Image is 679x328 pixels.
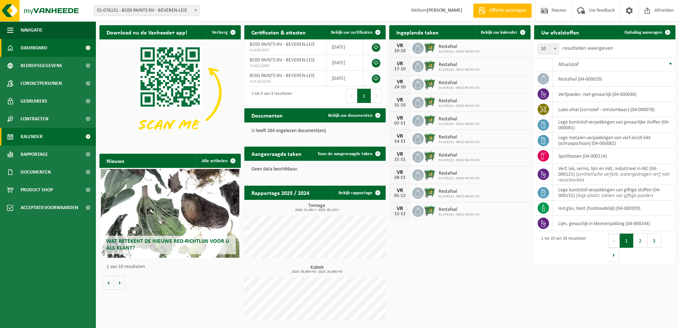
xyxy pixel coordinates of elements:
[21,39,47,57] span: Dashboard
[439,176,480,181] span: 01-076131 - BOSS PAINTS NV
[21,146,48,163] span: Rapportage
[393,85,407,90] div: 24-10
[439,98,480,104] span: Restafval
[439,189,480,195] span: Restafval
[107,264,237,269] p: 1 van 10 resultaten
[534,25,586,39] h2: Uw afvalstoffen
[424,42,436,54] img: WB-0660-HPE-GN-01
[21,92,47,110] span: Gebruikers
[393,121,407,126] div: 07-11
[206,25,240,39] button: Verberg
[439,153,480,158] span: Restafval
[196,154,240,168] a: Alle artikelen
[393,133,407,139] div: VR
[439,104,480,108] span: 01-076131 - BOSS PAINTS NV
[250,79,321,84] span: VLA1810245
[538,233,586,263] div: 1 tot 10 van 28 resultaten
[439,44,480,50] span: Restafval
[634,234,647,248] button: 2
[357,89,371,103] button: 1
[244,147,309,160] h2: Aangevraagde taken
[439,140,480,144] span: 01-076131 - BOSS PAINTS NV
[624,30,662,35] span: Ophaling aanvragen
[326,71,363,86] td: [DATE]
[325,25,385,39] a: Bekijk uw certificaten
[439,122,480,126] span: 01-076131 - BOSS PAINTS NV
[424,96,436,108] img: WB-0660-HPE-GN-01
[244,25,313,39] h2: Certificaten & attesten
[620,234,634,248] button: 1
[250,73,315,78] span: BOSS PAINTS NV - BEVEREN-LEIE
[439,62,480,68] span: Restafval
[21,163,51,181] span: Documenten
[248,203,386,212] h3: Tonnage
[553,216,675,231] td: lijm, gevaarlijk in kleinverpakking (04-000244)
[553,117,675,133] td: lege kunststof verpakkingen van gevaarlijke stoffen (04-000081)
[250,58,315,63] span: BOSS PAINTS NV - BEVEREN-LEIE
[473,4,532,18] a: Offerte aanvragen
[94,5,200,16] span: 01-076131 - BOSS PAINTS NV - BEVEREN-LEIE
[608,234,620,248] button: Previous
[619,25,675,39] a: Ophaling aanvragen
[114,275,125,290] button: Volgende
[475,25,530,39] a: Bekijk uw kalender
[439,80,480,86] span: Restafval
[424,204,436,217] img: WB-0660-HPE-GN-01
[439,86,480,90] span: 01-076131 - BOSS PAINTS NV
[99,25,194,39] h2: Download nu de Vanheede+ app!
[21,181,53,199] span: Product Shop
[103,275,114,290] button: Vorige
[439,213,480,217] span: 01-076131 - BOSS PAINTS NV
[553,87,675,102] td: verfpoeder, niet-gevaarlijk (04-000036)
[250,48,321,53] span: VLA901947
[439,135,480,140] span: Restafval
[424,78,436,90] img: WB-0660-HPE-GN-01
[393,61,407,67] div: VR
[248,265,386,274] h3: Kubiek
[244,186,316,199] h2: Rapportage 2025 / 2024
[393,115,407,121] div: VR
[21,128,43,146] span: Kalender
[389,25,446,39] h2: Ingeplande taken
[439,50,480,54] span: 01-076131 - BOSS PAINTS NV
[346,89,357,103] button: Previous
[326,55,363,71] td: [DATE]
[250,42,315,47] span: BOSS PAINTS NV - BEVEREN-LEIE
[439,116,480,122] span: Restafval
[393,103,407,108] div: 31-10
[393,67,407,72] div: 17-10
[393,97,407,103] div: VR
[563,45,613,51] label: resultaten weergeven
[99,39,241,146] img: Download de VHEPlus App
[312,147,385,161] a: Toon de aangevraagde taken
[647,234,661,248] button: 3
[424,168,436,180] img: WB-0660-HPE-GN-01
[558,172,670,183] i: synthetische verfslib, watergedragen verf, niet recycleerbaa
[333,186,385,200] a: Bekijk rapportage
[439,195,480,199] span: 01-076131 - BOSS PAINTS NV
[553,185,675,201] td: lege kunststof verpakkingen van giftige stoffen (04-000131) |
[439,68,480,72] span: 01-076131 - BOSS PAINTS NV
[393,206,407,212] div: VR
[578,193,653,198] i: lege plastic zakken van giftige poeders
[424,150,436,162] img: WB-0660-HPE-GN-01
[553,133,675,148] td: lege metalen verpakkingen van verf en/of inkt (schraapschoon) (04-000082)
[424,114,436,126] img: WB-0660-HPE-GN-01
[212,30,228,35] span: Verberg
[439,171,480,176] span: Restafval
[21,57,62,75] span: Bedrijfsgegevens
[393,212,407,217] div: 12-12
[248,88,292,104] div: 1 tot 3 van 3 resultaten
[553,164,675,185] td: verf, lak, vernis, lijm en inkt, industrieel in IBC (04-000121) |
[481,30,517,35] span: Bekijk uw kalender
[21,75,62,92] span: Contactpersonen
[101,169,239,258] a: Wat betekent de nieuwe RED-richtlijn voor u als klant?
[331,30,373,35] span: Bekijk uw certificaten
[371,89,382,103] button: Next
[21,110,48,128] span: Contracten
[558,62,578,67] span: Afvalstof
[393,170,407,175] div: VR
[424,186,436,198] img: WB-0660-HPE-GN-01
[99,154,131,168] h2: Nieuws
[244,108,290,122] h2: Documenten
